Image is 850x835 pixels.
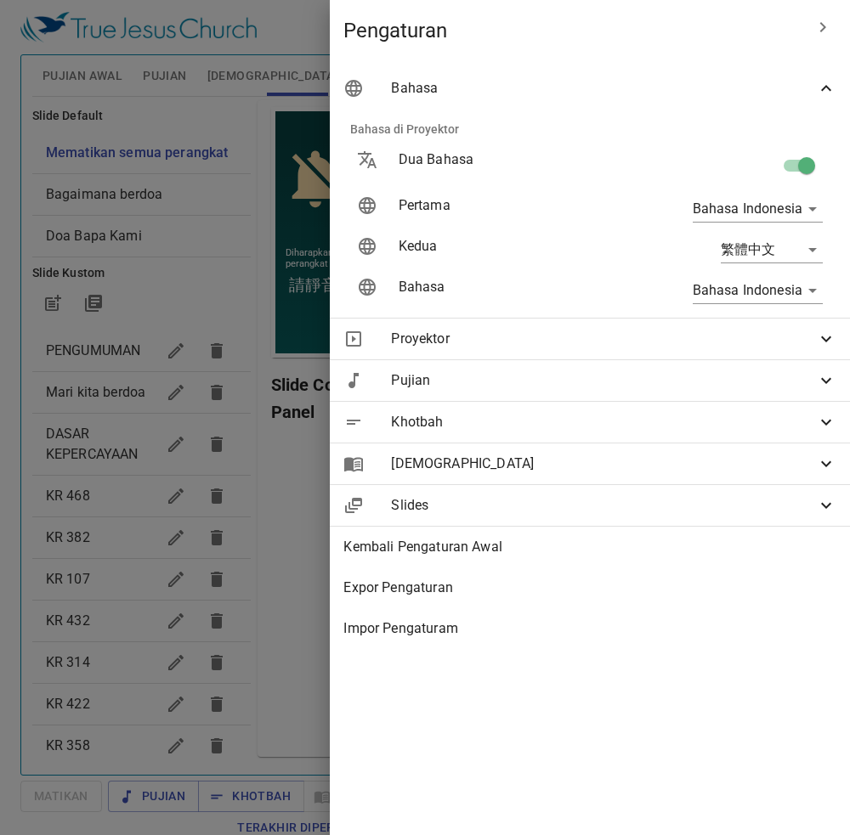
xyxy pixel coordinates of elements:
[391,329,816,349] span: Proyektor
[343,578,836,598] span: Expor Pengaturan
[189,82,241,111] p: Pujian 詩
[391,370,816,391] span: Pujian
[391,495,816,516] span: Slides
[330,485,850,526] div: Slides
[330,567,850,608] div: Expor Pengaturan
[343,618,836,639] span: Impor Pengaturam
[391,412,816,432] span: Khotbah
[195,116,234,142] li: 129
[330,68,850,109] div: Bahasa
[399,195,618,216] p: Pertama
[343,17,802,44] span: Pengaturan
[14,140,215,162] span: Diharapkan untuk mematikan/mengheningkan perangkat Anda
[337,109,843,150] li: Bahasa di Proyektor
[399,236,618,257] p: Kedua
[9,227,178,273] div: [DEMOGRAPHIC_DATA] [DEMOGRAPHIC_DATA] Sejati Lasem
[66,228,163,241] img: True Jesus Church
[721,236,823,263] div: 繁體中文
[18,167,212,189] span: 請靜音或關閉所有電子設備
[391,78,816,99] span: Bahasa
[330,360,850,401] div: Pujian
[693,277,823,304] div: Bahasa Indonesia
[330,608,850,649] div: Impor Pengaturam
[195,142,234,168] li: 395
[399,150,618,170] p: Dua Bahasa
[330,527,850,567] div: Kembali Pengaturan Awal
[399,277,618,297] p: Bahasa
[330,319,850,359] div: Proyektor
[9,82,178,108] div: [PERSON_NAME]
[330,402,850,443] div: Khotbah
[330,443,850,484] div: [DEMOGRAPHIC_DATA]
[391,454,816,474] span: [DEMOGRAPHIC_DATA]
[343,537,836,557] span: Kembali Pengaturan Awal
[693,195,823,223] div: Bahasa Indonesia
